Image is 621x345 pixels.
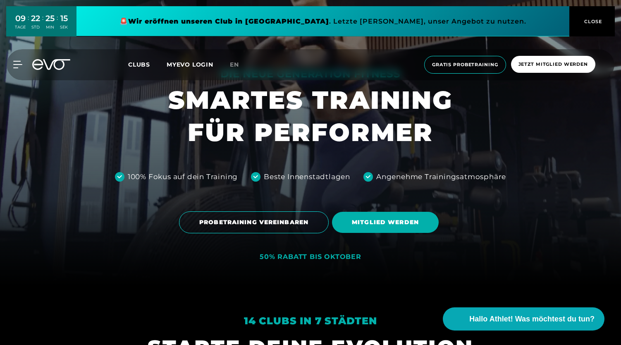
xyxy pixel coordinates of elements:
div: Beste Innenstadtlagen [264,172,350,182]
span: Hallo Athlet! Was möchtest du tun? [469,314,595,325]
a: Jetzt Mitglied werden [509,56,598,74]
div: : [28,13,29,35]
a: PROBETRAINING VEREINBAREN [179,205,332,240]
span: Clubs [128,61,150,68]
div: 100% Fokus auf dein Training [128,172,238,182]
div: MIN [45,24,55,30]
span: CLOSE [582,18,602,25]
span: Gratis Probetraining [432,61,498,68]
div: 22 [31,12,40,24]
div: : [57,13,58,35]
a: en [230,60,249,69]
div: 50% RABATT BIS OKTOBER [260,253,361,261]
div: 15 [60,12,68,24]
a: Clubs [128,60,167,68]
span: MITGLIED WERDEN [352,218,419,227]
div: SEK [60,24,68,30]
h1: SMARTES TRAINING FÜR PERFORMER [168,84,453,149]
span: en [230,61,239,68]
div: TAGE [15,24,26,30]
a: Gratis Probetraining [422,56,509,74]
div: 09 [15,12,26,24]
div: STD [31,24,40,30]
div: Angenehme Trainingsatmosphäre [376,172,506,182]
span: PROBETRAINING VEREINBAREN [199,218,308,227]
a: MITGLIED WERDEN [332,206,442,239]
button: CLOSE [569,6,615,36]
div: : [42,13,43,35]
button: Hallo Athlet! Was möchtest du tun? [443,307,604,331]
em: 14 Clubs in 7 Städten [244,315,377,327]
div: 25 [45,12,55,24]
span: Jetzt Mitglied werden [518,61,588,68]
a: MYEVO LOGIN [167,61,213,68]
